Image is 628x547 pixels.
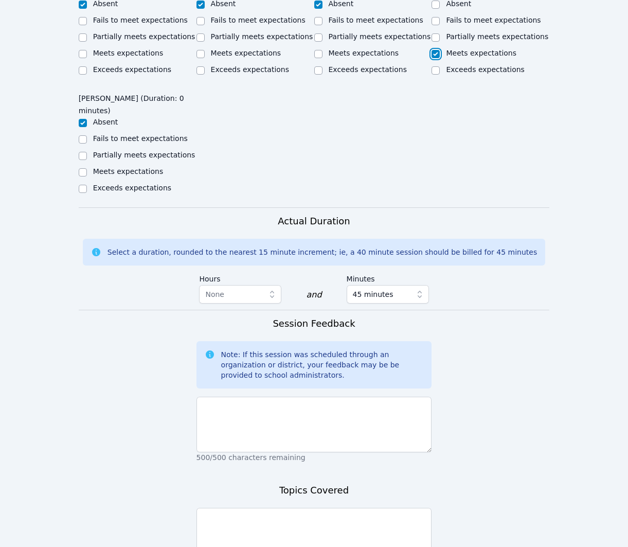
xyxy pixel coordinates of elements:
div: Note: If this session was scheduled through an organization or district, your feedback may be be ... [221,349,424,380]
h3: Session Feedback [273,316,355,331]
label: Exceeds expectations [93,65,171,74]
label: Partially meets expectations [211,32,313,41]
label: Partially meets expectations [329,32,431,41]
label: Fails to meet expectations [93,134,188,143]
h3: Actual Duration [278,214,350,228]
label: Hours [199,270,281,285]
label: Fails to meet expectations [93,16,188,24]
label: Partially meets expectations [446,32,548,41]
label: Fails to meet expectations [211,16,306,24]
label: Meets expectations [446,49,516,57]
div: and [306,289,321,301]
label: Fails to meet expectations [446,16,541,24]
label: Meets expectations [93,49,164,57]
label: Meets expectations [93,167,164,175]
label: Fails to meet expectations [329,16,423,24]
label: Meets expectations [211,49,281,57]
span: 45 minutes [353,288,393,301]
div: Select a duration, rounded to the nearest 15 minute increment; ie, a 40 minute session should be ... [107,247,537,257]
p: 500/500 characters remaining [196,452,432,463]
label: Meets expectations [329,49,399,57]
h3: Topics Covered [279,483,349,498]
label: Exceeds expectations [446,65,524,74]
label: Exceeds expectations [211,65,289,74]
label: Absent [93,118,118,126]
legend: [PERSON_NAME] (Duration: 0 minutes) [79,89,196,117]
button: None [199,285,281,304]
span: None [205,290,224,298]
button: 45 minutes [347,285,429,304]
label: Partially meets expectations [93,151,195,159]
label: Exceeds expectations [93,184,171,192]
label: Partially meets expectations [93,32,195,41]
label: Exceeds expectations [329,65,407,74]
label: Minutes [347,270,429,285]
